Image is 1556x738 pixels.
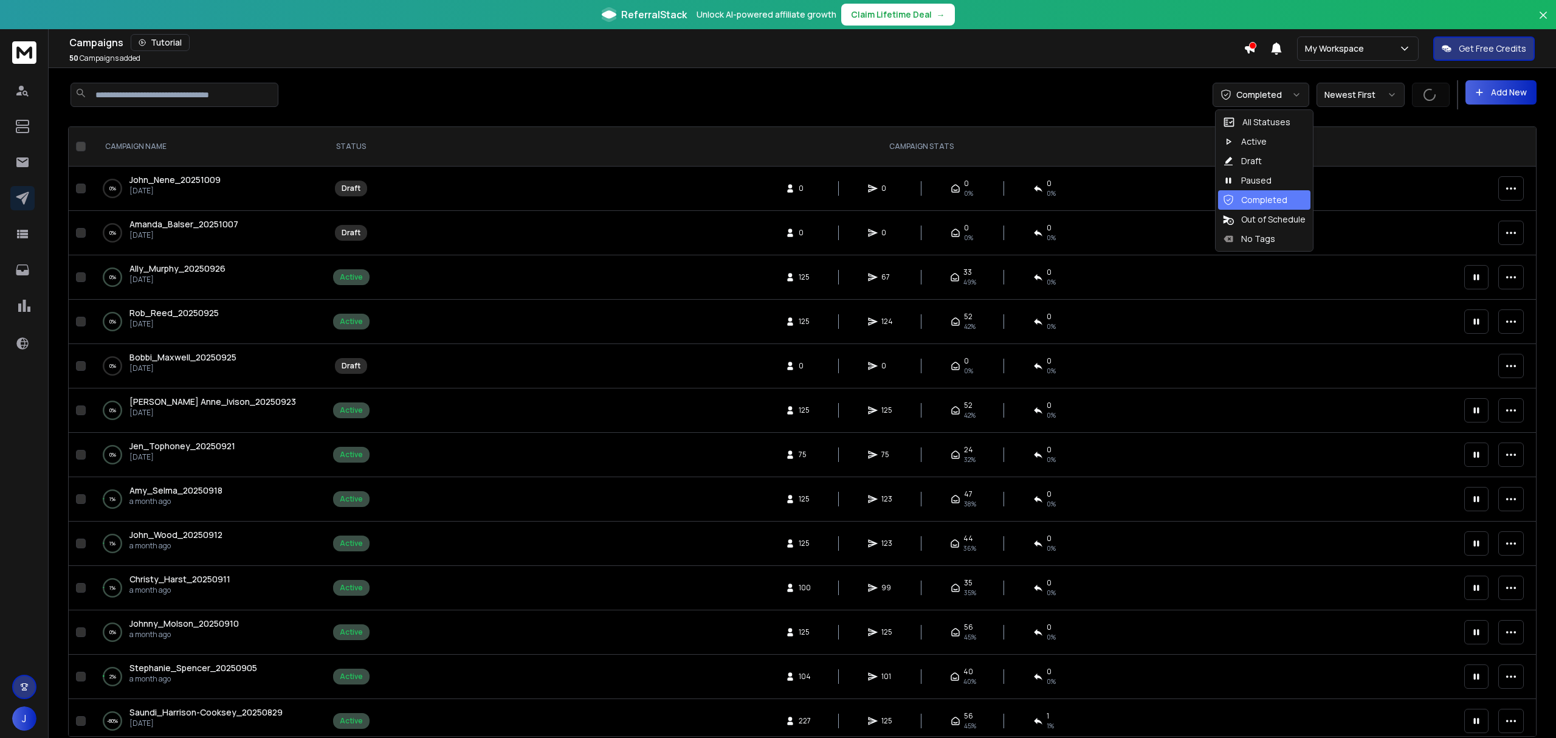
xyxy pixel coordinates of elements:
[91,255,317,300] td: 0%Ally_Murphy_20250926[DATE]
[109,537,115,550] p: 1 %
[129,440,235,452] span: Jen_Tophoney_20250921
[937,9,945,21] span: →
[1047,667,1052,677] span: 0
[129,529,222,541] a: John_Wood_20250912
[109,182,116,195] p: 0 %
[12,706,36,731] button: J
[799,228,811,238] span: 0
[1047,322,1056,331] span: 0 %
[1305,43,1369,55] p: My Workspace
[1535,7,1551,36] button: Close banner
[91,522,317,566] td: 1%John_Wood_20250912a month ago
[963,534,973,543] span: 44
[69,53,78,63] span: 50
[129,541,222,551] p: a month ago
[340,716,363,726] div: Active
[129,351,236,363] span: Bobbi_Maxwell_20250925
[799,450,811,460] span: 75
[1047,677,1056,686] span: 0 %
[1047,489,1052,499] span: 0
[881,583,893,593] span: 99
[964,188,973,198] span: 0%
[964,322,976,331] span: 42 %
[1047,534,1052,543] span: 0
[1047,223,1052,233] span: 0
[964,588,976,598] span: 35 %
[129,719,283,728] p: [DATE]
[129,263,225,274] span: Ally_Murphy_20250926
[129,630,239,640] p: a month ago
[799,272,811,282] span: 125
[1223,155,1262,167] div: Draft
[881,361,893,371] span: 0
[964,632,976,642] span: 45 %
[799,716,811,726] span: 227
[340,405,363,415] div: Active
[69,34,1244,51] div: Campaigns
[964,401,972,410] span: 52
[1047,366,1056,376] span: 0%
[107,715,118,727] p: -80 %
[340,627,363,637] div: Active
[881,184,893,193] span: 0
[799,539,811,548] span: 125
[1047,588,1056,598] span: 0 %
[109,626,116,638] p: 0 %
[799,583,811,593] span: 100
[881,317,893,326] span: 124
[964,578,972,588] span: 35
[129,529,222,540] span: John_Wood_20250912
[91,127,317,167] th: CAMPAIGN NAME
[129,319,219,329] p: [DATE]
[799,494,811,504] span: 125
[340,317,363,326] div: Active
[129,662,257,674] span: Stephanie_Spencer_20250905
[129,230,238,240] p: [DATE]
[964,312,972,322] span: 52
[1047,401,1052,410] span: 0
[109,271,116,283] p: 0 %
[385,127,1457,167] th: CAMPAIGN STATS
[1047,632,1056,642] span: 0 %
[91,566,317,610] td: 1%Christy_Harst_20250911a month ago
[881,405,893,415] span: 125
[1047,445,1052,455] span: 0
[1047,578,1052,588] span: 0
[881,450,893,460] span: 75
[1223,194,1287,206] div: Completed
[69,53,140,63] p: Campaigns added
[1047,455,1056,464] span: 0 %
[91,300,317,344] td: 0%Rob_Reed_20250925[DATE]
[963,267,972,277] span: 33
[340,583,363,593] div: Active
[1433,36,1535,61] button: Get Free Credits
[129,364,236,373] p: [DATE]
[964,356,969,366] span: 0
[91,477,317,522] td: 1%Amy_Selma_20250918a month ago
[799,627,811,637] span: 125
[1047,267,1052,277] span: 0
[1223,233,1275,245] div: No Tags
[91,211,317,255] td: 0%Amanda_Balser_20251007[DATE]
[129,674,257,684] p: a month ago
[129,275,225,285] p: [DATE]
[109,449,116,461] p: 0 %
[109,404,116,416] p: 0 %
[964,223,969,233] span: 0
[129,186,221,196] p: [DATE]
[340,494,363,504] div: Active
[1223,213,1306,226] div: Out of Schedule
[340,450,363,460] div: Active
[1047,410,1056,420] span: 0 %
[129,573,230,585] a: Christy_Harst_20250911
[91,610,317,655] td: 0%Johnny_Molson_20250910a month ago
[109,316,116,328] p: 0 %
[342,228,360,238] div: Draft
[1223,116,1290,128] div: All Statuses
[799,361,811,371] span: 0
[799,672,811,681] span: 104
[799,405,811,415] span: 125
